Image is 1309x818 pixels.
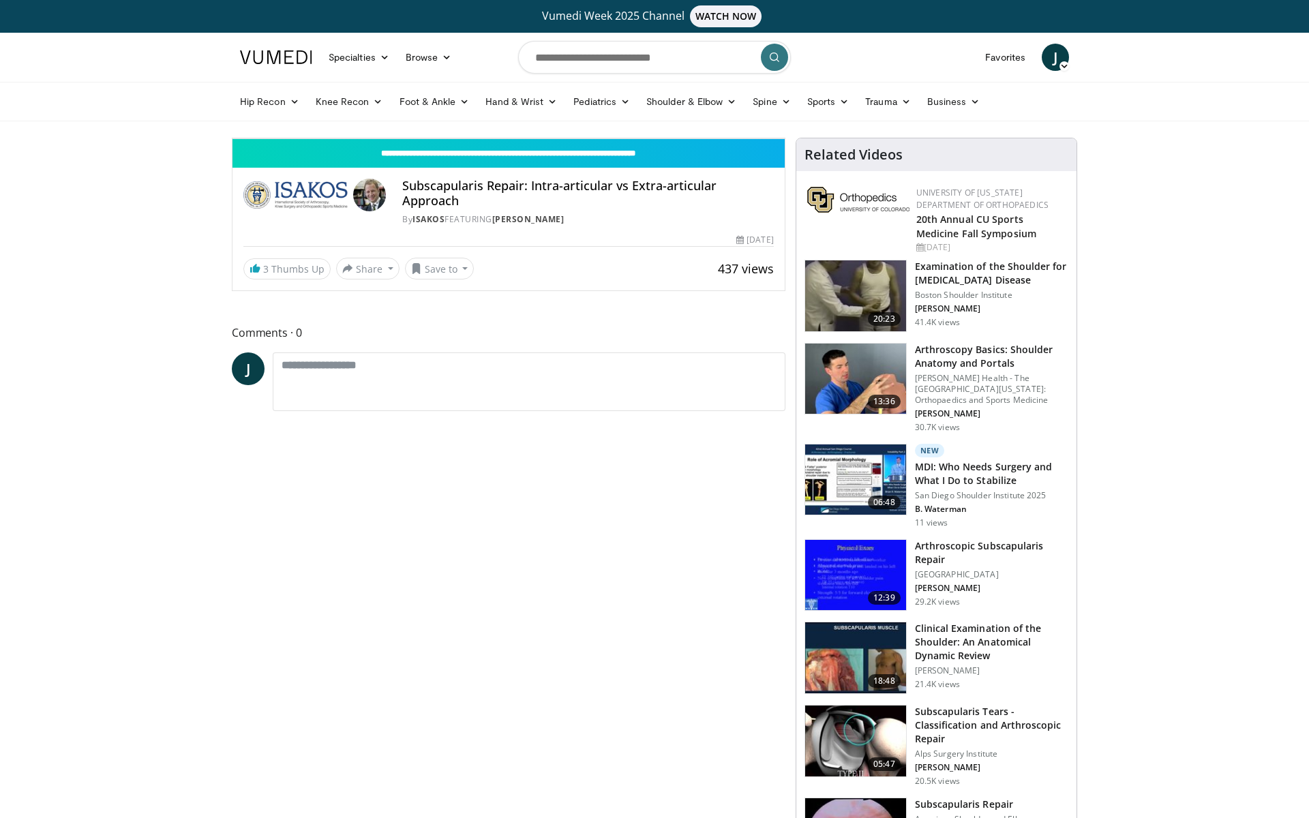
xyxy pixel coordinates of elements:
p: [PERSON_NAME] [915,303,1068,314]
a: Pediatrics [565,88,638,115]
a: Spine [744,88,798,115]
h4: Subscapularis Repair: Intra-articular vs Extra-articular Approach [402,179,773,208]
p: [PERSON_NAME] [915,583,1068,594]
p: New [915,444,945,457]
p: Alps Surgery Institute [915,748,1068,759]
p: 11 views [915,517,948,528]
img: Screen_shot_2010-09-13_at_8.52.47_PM_1.png.150x105_q85_crop-smart_upscale.jpg [805,260,906,331]
a: J [1042,44,1069,71]
span: 06:48 [868,496,901,509]
span: 3 [263,262,269,275]
h3: Subscapularis Tears - Classification and Arthroscopic Repair [915,705,1068,746]
p: [PERSON_NAME] Health - The [GEOGRAPHIC_DATA][US_STATE]: Orthopaedics and Sports Medicine [915,373,1068,406]
p: B. Waterman [915,504,1068,515]
a: 18:48 Clinical Examination of the Shoulder: An Anatomical Dynamic Review [PERSON_NAME] 21.4K views [804,622,1068,694]
span: 20:23 [868,312,901,326]
h3: Clinical Examination of the Shoulder: An Anatomical Dynamic Review [915,622,1068,663]
a: Hand & Wrist [477,88,565,115]
p: 30.7K views [915,422,960,433]
span: WATCH NOW [690,5,762,27]
a: University of [US_STATE] Department of Orthopaedics [916,187,1049,211]
a: Knee Recon [307,88,391,115]
div: [DATE] [736,234,773,246]
a: 13:36 Arthroscopy Basics: Shoulder Anatomy and Portals [PERSON_NAME] Health - The [GEOGRAPHIC_DAT... [804,343,1068,433]
p: San Diego Shoulder Institute 2025 [915,490,1068,501]
span: 437 views [718,260,774,277]
input: Search topics, interventions [518,41,791,74]
a: Business [919,88,989,115]
a: Trauma [857,88,919,115]
a: Vumedi Week 2025 ChannelWATCH NOW [242,5,1067,27]
a: Favorites [977,44,1034,71]
p: [GEOGRAPHIC_DATA] [915,569,1068,580]
video-js: Video Player [232,138,785,139]
a: Foot & Ankle [391,88,478,115]
a: Browse [397,44,460,71]
h4: Related Videos [804,147,903,163]
img: 545555_3.png.150x105_q85_crop-smart_upscale.jpg [805,706,906,776]
div: By FEATURING [402,213,773,226]
div: [DATE] [916,241,1066,254]
a: 12:39 Arthroscopic Subscapularis Repair [GEOGRAPHIC_DATA] [PERSON_NAME] 29.2K views [804,539,1068,611]
p: [PERSON_NAME] [915,408,1068,419]
a: 05:47 Subscapularis Tears - Classification and Arthroscopic Repair Alps Surgery Institute [PERSON... [804,705,1068,787]
p: 20.5K views [915,776,960,787]
p: 29.2K views [915,596,960,607]
a: 3 Thumbs Up [243,258,331,279]
h3: MDI: Who Needs Surgery and What I Do to Stabilize [915,460,1068,487]
button: Share [336,258,400,279]
a: Specialties [320,44,397,71]
h3: Subscapularis Repair [915,798,1068,811]
a: J [232,352,265,385]
img: ISAKOS [243,179,348,211]
span: 05:47 [868,757,901,771]
a: ISAKOS [412,213,445,225]
img: 38496_0000_3.png.150x105_q85_crop-smart_upscale.jpg [805,540,906,611]
a: 20th Annual CU Sports Medicine Fall Symposium [916,213,1036,240]
img: Avatar [353,179,386,211]
img: VuMedi Logo [240,50,312,64]
a: Hip Recon [232,88,307,115]
a: 20:23 Examination of the Shoulder for [MEDICAL_DATA] Disease Boston Shoulder Institute [PERSON_NA... [804,260,1068,332]
p: 21.4K views [915,679,960,690]
a: Shoulder & Elbow [638,88,744,115]
h3: Arthroscopic Subscapularis Repair [915,539,1068,566]
span: Comments 0 [232,324,785,342]
a: [PERSON_NAME] [492,213,565,225]
span: 12:39 [868,591,901,605]
h3: Arthroscopy Basics: Shoulder Anatomy and Portals [915,343,1068,370]
h3: Examination of the Shoulder for [MEDICAL_DATA] Disease [915,260,1068,287]
p: Boston Shoulder Institute [915,290,1068,301]
span: 13:36 [868,395,901,408]
a: 06:48 New MDI: Who Needs Surgery and What I Do to Stabilize San Diego Shoulder Institute 2025 B. ... [804,444,1068,528]
img: 3a2f5bb8-c0c0-4fc6-913e-97078c280665.150x105_q85_crop-smart_upscale.jpg [805,444,906,515]
img: 275771_0002_1.png.150x105_q85_crop-smart_upscale.jpg [805,622,906,693]
p: [PERSON_NAME] [915,665,1068,676]
p: 41.4K views [915,317,960,328]
img: 355603a8-37da-49b6-856f-e00d7e9307d3.png.150x105_q85_autocrop_double_scale_upscale_version-0.2.png [807,187,909,213]
img: 9534a039-0eaa-4167-96cf-d5be049a70d8.150x105_q85_crop-smart_upscale.jpg [805,344,906,414]
button: Save to [405,258,475,279]
a: Sports [799,88,858,115]
span: 18:48 [868,674,901,688]
p: [PERSON_NAME] [915,762,1068,773]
